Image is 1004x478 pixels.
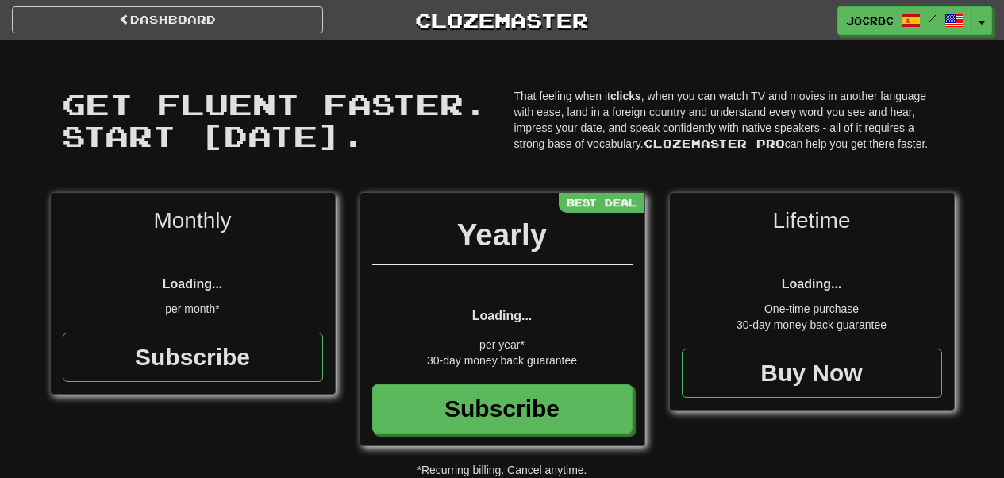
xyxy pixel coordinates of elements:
div: 30-day money back guarantee [682,317,942,333]
div: Monthly [63,205,323,245]
a: Buy Now [682,349,942,398]
div: Best Deal [559,193,644,213]
a: Dashboard [12,6,323,33]
span: Loading... [163,277,223,291]
div: per month* [63,301,323,317]
span: Clozemaster Pro [644,137,785,150]
span: Get fluent faster. Start [DATE]. [62,87,487,152]
div: per year* [372,337,633,353]
strong: clicks [610,90,641,102]
div: Yearly [372,213,633,265]
span: Loading... [472,309,533,322]
p: That feeling when it , when you can watch TV and movies in another language with ease, land in a ... [514,88,943,152]
div: Lifetime [682,205,942,245]
div: One-time purchase [682,301,942,317]
span: / [929,13,937,24]
a: Clozemaster [347,6,658,34]
a: JoCroc / [837,6,972,35]
span: Loading... [782,277,842,291]
a: Subscribe [63,333,323,382]
span: JoCroc [846,13,894,28]
div: 30-day money back guarantee [372,353,633,368]
a: Subscribe [372,384,633,434]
